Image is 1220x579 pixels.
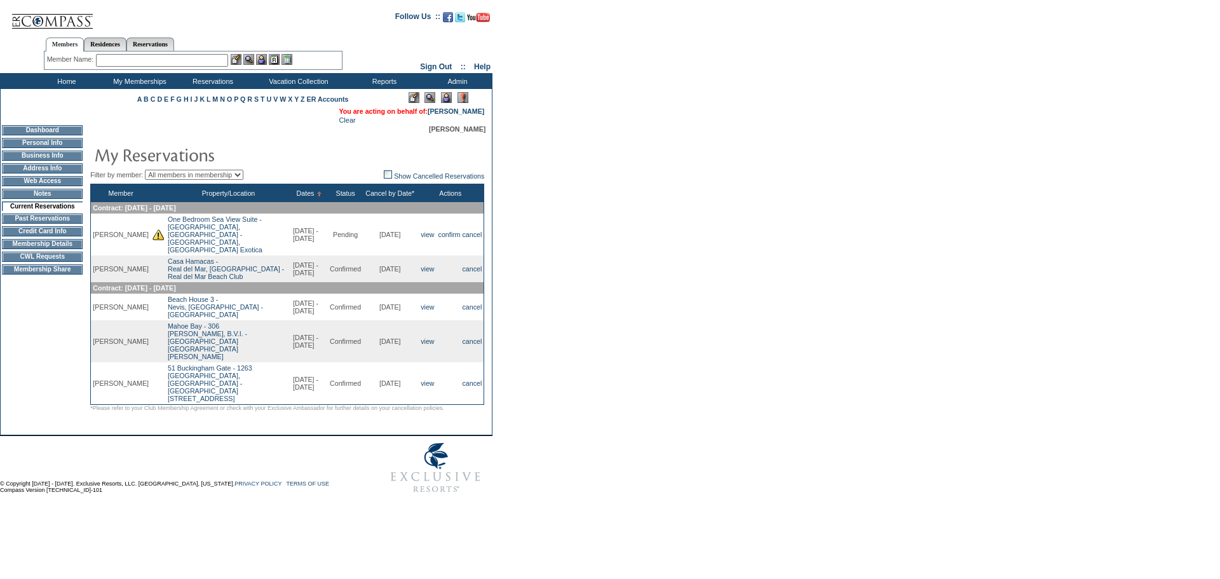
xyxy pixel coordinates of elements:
[102,73,175,89] td: My Memberships
[463,231,482,238] a: cancel
[438,231,461,238] a: confirm
[363,255,417,282] td: [DATE]
[441,92,452,103] img: Impersonate
[84,37,126,51] a: Residences
[457,92,468,103] img: Log Concern/Member Elevation
[90,405,444,411] span: *Please refer to your Club Membership Agreement or check with your Exclusive Ambassador for furth...
[93,204,175,212] span: Contract: [DATE] - [DATE]
[336,189,355,197] a: Status
[202,189,255,197] a: Property/Location
[395,11,440,26] td: Follow Us ::
[91,294,151,320] td: [PERSON_NAME]
[91,255,151,282] td: [PERSON_NAME]
[409,92,419,103] img: Edit Mode
[455,12,465,22] img: Follow us on Twitter
[168,322,247,360] a: Mahoe Bay - 306[PERSON_NAME], B.V.I. - [GEOGRAPHIC_DATA] [GEOGRAPHIC_DATA][PERSON_NAME]
[2,176,83,186] td: Web Access
[109,189,133,197] a: Member
[291,320,328,362] td: [DATE] - [DATE]
[301,95,305,103] a: Z
[379,436,492,500] img: Exclusive Resorts
[384,170,392,179] img: chk_off.JPG
[281,54,292,65] img: b_calculator.gif
[254,95,259,103] a: S
[168,257,284,280] a: Casa Hamacas -Real del Mar, [GEOGRAPHIC_DATA] - Real del Mar Beach Club
[2,189,83,199] td: Notes
[144,95,149,103] a: B
[177,95,182,103] a: G
[2,252,83,262] td: CWL Requests
[248,73,346,89] td: Vacation Collection
[474,62,491,71] a: Help
[247,95,252,103] a: R
[307,95,349,103] a: ER Accounts
[291,294,328,320] td: [DATE] - [DATE]
[175,73,248,89] td: Reservations
[2,138,83,148] td: Personal Info
[346,73,419,89] td: Reports
[365,189,414,197] a: Cancel by Date*
[363,294,417,320] td: [DATE]
[455,16,465,24] a: Follow us on Twitter
[91,362,151,405] td: [PERSON_NAME]
[280,95,286,103] a: W
[429,125,485,133] span: [PERSON_NAME]
[363,320,417,362] td: [DATE]
[2,214,83,224] td: Past Reservations
[93,284,175,292] span: Contract: [DATE] - [DATE]
[2,239,83,249] td: Membership Details
[194,95,198,103] a: J
[227,95,232,103] a: O
[2,264,83,275] td: Membership Share
[428,107,484,115] a: [PERSON_NAME]
[421,265,434,273] a: view
[261,95,265,103] a: T
[170,95,175,103] a: F
[287,480,330,487] a: TERMS OF USE
[384,172,484,180] a: Show Cancelled Reservations
[168,215,262,254] a: One Bedroom Sea View Suite -[GEOGRAPHIC_DATA], [GEOGRAPHIC_DATA] - [GEOGRAPHIC_DATA], [GEOGRAPHIC...
[273,95,278,103] a: V
[291,214,328,255] td: [DATE] - [DATE]
[328,320,363,362] td: Confirmed
[443,16,453,24] a: Become our fan on Facebook
[47,54,96,65] div: Member Name:
[243,54,254,65] img: View
[420,62,452,71] a: Sign Out
[234,480,281,487] a: PRIVACY POLICY
[157,95,162,103] a: D
[267,95,272,103] a: U
[419,73,492,89] td: Admin
[91,320,151,362] td: [PERSON_NAME]
[212,95,218,103] a: M
[231,54,241,65] img: b_edit.gif
[168,296,263,318] a: Beach House 3 -Nevis, [GEOGRAPHIC_DATA] - [GEOGRAPHIC_DATA]
[29,73,102,89] td: Home
[297,189,315,197] a: Dates
[288,95,292,103] a: X
[2,201,83,211] td: Current Reservations
[152,229,164,240] img: There are insufficient days and/or tokens to cover this reservation
[291,362,328,405] td: [DATE] - [DATE]
[421,379,434,387] a: view
[11,3,93,29] img: Compass Home
[417,184,484,203] th: Actions
[314,191,322,196] img: Ascending
[443,12,453,22] img: Become our fan on Facebook
[151,95,156,103] a: C
[463,337,482,345] a: cancel
[91,214,151,255] td: [PERSON_NAME]
[269,54,280,65] img: Reservations
[328,294,363,320] td: Confirmed
[467,16,490,24] a: Subscribe to our YouTube Channel
[363,362,417,405] td: [DATE]
[424,92,435,103] img: View Mode
[363,214,417,255] td: [DATE]
[2,226,83,236] td: Credit Card Info
[200,95,205,103] a: K
[2,163,83,174] td: Address Info
[421,337,434,345] a: view
[328,362,363,405] td: Confirmed
[463,265,482,273] a: cancel
[137,95,142,103] a: A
